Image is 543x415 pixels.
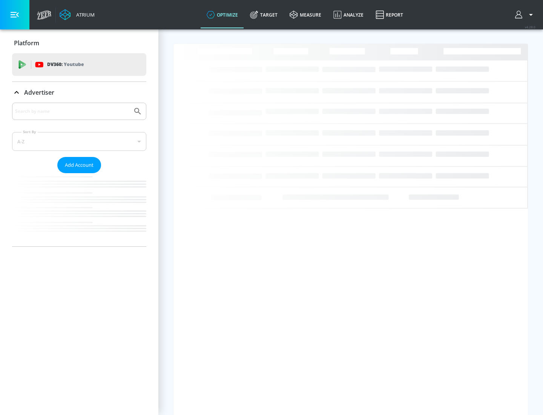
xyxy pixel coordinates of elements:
label: Sort By [21,129,38,134]
span: v 4.28.0 [525,25,535,29]
a: Target [244,1,284,28]
span: Add Account [65,161,94,169]
p: Youtube [64,60,84,68]
p: Advertiser [24,88,54,97]
a: Atrium [60,9,95,20]
div: Advertiser [12,82,146,103]
div: Atrium [73,11,95,18]
input: Search by name [15,106,129,116]
nav: list of Advertiser [12,173,146,246]
button: Add Account [57,157,101,173]
div: Platform [12,32,146,54]
p: Platform [14,39,39,47]
div: DV360: Youtube [12,53,146,76]
p: DV360: [47,60,84,69]
a: Analyze [327,1,370,28]
a: optimize [201,1,244,28]
a: Report [370,1,409,28]
div: A-Z [12,132,146,151]
div: Advertiser [12,103,146,246]
a: measure [284,1,327,28]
